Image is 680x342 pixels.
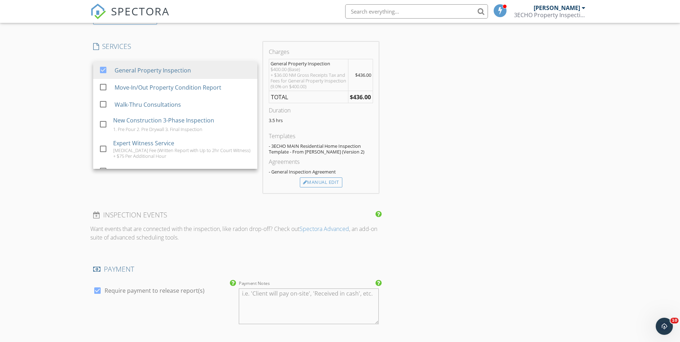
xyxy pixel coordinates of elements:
div: Templates [269,132,373,140]
iframe: Intercom live chat [656,318,673,335]
p: Want events that are connected with the inspection, like radon drop-off? Check out , an add-on su... [90,225,382,242]
div: $400.00 (Base) + $36.00 NM Gross Receipts Tax and Fees for General Property Inspection (9.0% on $... [271,66,347,89]
div: 3ECHO Property Inspections [514,11,585,19]
h4: INSPECTION EVENTS [93,210,379,220]
p: 3.5 hrs [269,117,373,123]
div: Move-In/Out Property Condition Report [114,83,221,92]
a: SPECTORA [90,10,170,25]
div: 1. Pre Pour 2. Pre Drywall 3. Final Inspection [113,126,202,132]
h4: SERVICES [93,42,257,51]
img: The Best Home Inspection Software - Spectora [90,4,106,19]
label: Require payment to release report(s) [105,287,205,294]
a: Spectora Advanced [299,225,349,233]
div: Duration [269,106,373,115]
div: - 3ECHO MAIN Residential Home Inspection Template - From [PERSON_NAME] (Version 2) [269,143,373,155]
input: Search everything... [345,4,488,19]
div: Charges [269,47,373,56]
div: General Property Inspection [271,61,347,66]
div: [MEDICAL_DATA] Fee (Written Report with Up to 2hr Court Witness) + $75 Per Additional Hour [113,147,252,159]
span: $436.00 [355,72,371,78]
td: TOTAL [269,91,348,103]
div: - General Inspection Agreement [269,169,373,175]
div: Walk-Thru Consultations [114,100,181,109]
div: [PERSON_NAME] [534,4,580,11]
span: 10 [670,318,679,323]
div: New Construction 3-Phase Inspection [113,116,214,125]
h4: PAYMENT [93,265,379,274]
div: Agreements [269,157,373,166]
span: SPECTORA [111,4,170,19]
strong: $436.00 [350,93,371,101]
div: Manual Edit [300,177,342,187]
div: Expert Witness Service [113,139,174,147]
div: General Property Inspection [114,66,191,75]
div: Re-Inspection [114,167,151,176]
